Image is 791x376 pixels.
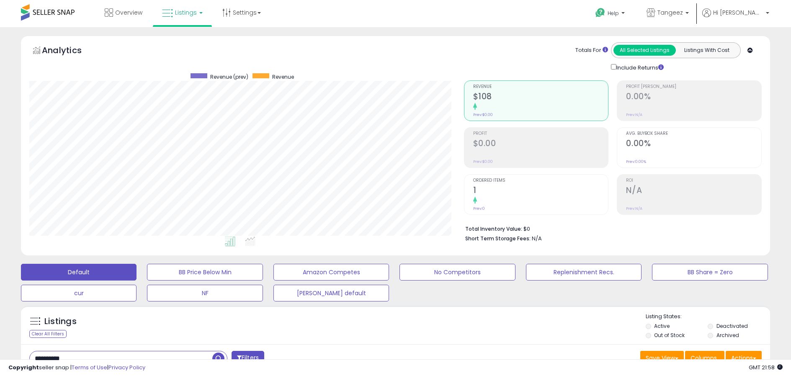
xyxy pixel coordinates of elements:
[21,285,137,301] button: cur
[465,225,522,232] b: Total Inventory Value:
[21,264,137,281] button: Default
[532,234,542,242] span: N/A
[749,363,783,371] span: 2025-08-13 21:58 GMT
[685,351,724,365] button: Columns
[473,112,493,117] small: Prev: $0.00
[473,139,608,150] h2: $0.00
[272,73,294,80] span: Revenue
[575,46,608,54] div: Totals For
[8,363,39,371] strong: Copyright
[8,364,145,372] div: seller snap | |
[399,264,515,281] button: No Competitors
[626,139,761,150] h2: 0.00%
[713,8,763,17] span: Hi [PERSON_NAME]
[626,185,761,197] h2: N/A
[691,354,717,362] span: Columns
[473,131,608,136] span: Profit
[702,8,769,27] a: Hi [PERSON_NAME]
[210,73,248,80] span: Revenue (prev)
[526,264,642,281] button: Replenishment Recs.
[654,322,670,330] label: Active
[115,8,142,17] span: Overview
[273,285,389,301] button: [PERSON_NAME] default
[716,322,748,330] label: Deactivated
[626,85,761,89] span: Profit [PERSON_NAME]
[44,316,77,327] h5: Listings
[273,264,389,281] button: Amazon Competes
[473,206,485,211] small: Prev: 0
[465,235,531,242] b: Short Term Storage Fees:
[646,313,770,321] p: Listing States:
[640,351,684,365] button: Save View
[626,206,642,211] small: Prev: N/A
[613,45,676,56] button: All Selected Listings
[465,223,755,233] li: $0
[716,332,739,339] label: Archived
[29,330,67,338] div: Clear All Filters
[108,363,145,371] a: Privacy Policy
[473,178,608,183] span: Ordered Items
[147,264,263,281] button: BB Price Below Min
[595,8,605,18] i: Get Help
[654,332,685,339] label: Out of Stock
[626,112,642,117] small: Prev: N/A
[626,92,761,103] h2: 0.00%
[42,44,98,58] h5: Analytics
[726,351,762,365] button: Actions
[147,285,263,301] button: NF
[605,62,674,72] div: Include Returns
[657,8,683,17] span: Tangeez
[473,159,493,164] small: Prev: $0.00
[473,185,608,197] h2: 1
[473,92,608,103] h2: $108
[232,351,264,366] button: Filters
[626,178,761,183] span: ROI
[175,8,197,17] span: Listings
[626,131,761,136] span: Avg. Buybox Share
[608,10,619,17] span: Help
[589,1,633,27] a: Help
[675,45,738,56] button: Listings With Cost
[72,363,107,371] a: Terms of Use
[473,85,608,89] span: Revenue
[626,159,646,164] small: Prev: 0.00%
[652,264,768,281] button: BB Share = Zero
